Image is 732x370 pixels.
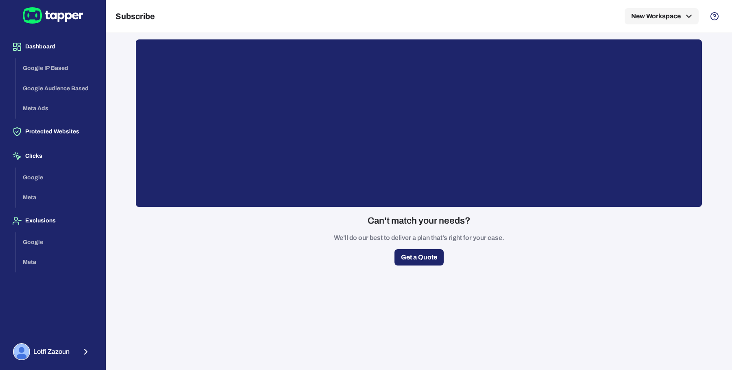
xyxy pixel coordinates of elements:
[7,43,99,50] a: Dashboard
[394,249,444,266] button: Get a Quote
[7,120,99,143] button: Protected Websites
[368,215,471,226] h4: Can't match your needs?
[7,35,99,58] button: Dashboard
[7,209,99,232] button: Exclusions
[7,152,99,159] a: Clicks
[334,233,504,243] h6: We'll do our best to deliver a plan that’s right for your case.
[7,217,99,224] a: Exclusions
[33,348,70,356] span: Lotfi Zazoun
[7,128,99,135] a: Protected Websites
[14,344,29,359] img: Lotfi Zazoun
[625,8,699,24] button: New Workspace
[7,145,99,168] button: Clicks
[7,340,99,363] button: Lotfi ZazounLotfi Zazoun
[115,11,155,21] h5: Subscribe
